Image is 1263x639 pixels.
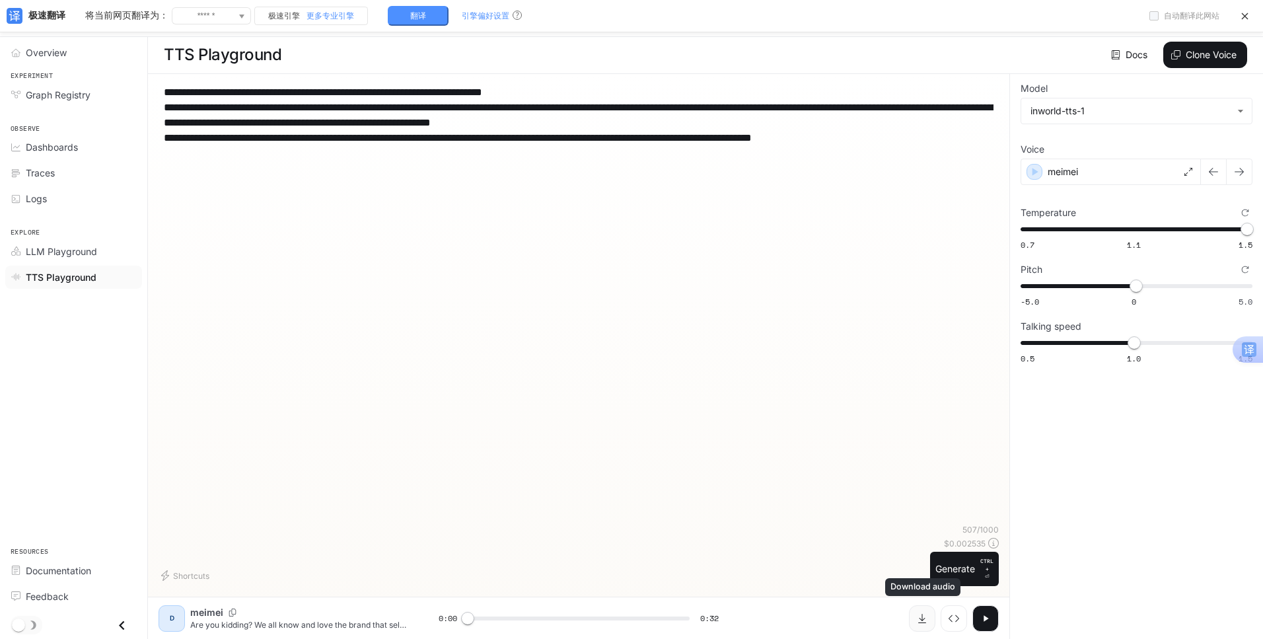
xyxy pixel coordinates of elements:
span: 0:00 [439,612,457,625]
button: Clone Voice [1163,42,1247,68]
button: Reset to default [1238,206,1252,220]
a: Feedback [5,585,142,608]
span: 1.5 [1239,239,1252,250]
div: inworld-tts-1 [1021,98,1252,124]
span: Graph Registry [26,88,90,102]
span: Overview [26,46,67,59]
span: Dashboards [26,140,78,154]
p: meimei [1048,165,1078,178]
span: TTS Playground [26,270,96,284]
a: Overview [5,41,142,64]
span: 0.7 [1021,239,1034,250]
span: Dark mode toggle [12,617,25,632]
p: ⏎ [980,557,993,581]
a: TTS Playground [5,266,142,289]
button: Copy Voice ID [223,609,242,617]
a: Documentation [5,559,142,582]
span: Traces [26,166,55,180]
a: LLM Playground [5,240,142,263]
button: Shortcuts [159,565,215,586]
span: Feedback [26,589,69,603]
p: Pitch [1021,265,1042,274]
span: -5.0 [1021,296,1039,307]
p: meimei [190,606,223,619]
button: Close drawer [107,612,137,639]
a: Logs [5,187,142,210]
p: Are you kidding? We all know and love the brand that sells these for $40 to $45， Guys, get your h... [190,619,407,630]
a: Docs [1108,42,1153,68]
span: 0 [1132,296,1136,307]
span: 1.1 [1127,239,1141,250]
p: 507 / 1000 [962,524,999,535]
a: Dashboards [5,135,142,159]
p: Temperature [1021,208,1076,217]
button: Inspect [941,605,967,632]
button: GenerateCTRL +⏎ [930,552,999,586]
span: 0:32 [700,612,719,625]
span: 0.5 [1021,353,1034,364]
p: Model [1021,84,1048,93]
span: Documentation [26,564,91,578]
div: D [161,608,182,629]
span: Logs [26,192,47,206]
h1: TTS Playground [164,42,281,68]
p: Voice [1021,145,1044,154]
a: Graph Registry [5,83,142,106]
p: CTRL + [980,557,993,573]
p: Talking speed [1021,322,1081,331]
span: LLM Playground [26,244,97,258]
span: 1.0 [1127,353,1141,364]
button: Reset to default [1238,262,1252,277]
a: Traces [5,161,142,184]
span: 5.0 [1239,296,1252,307]
button: Download audio [909,605,935,632]
p: $ 0.002535 [944,538,986,549]
div: inworld-tts-1 [1030,104,1231,118]
div: Download audio [885,578,960,596]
